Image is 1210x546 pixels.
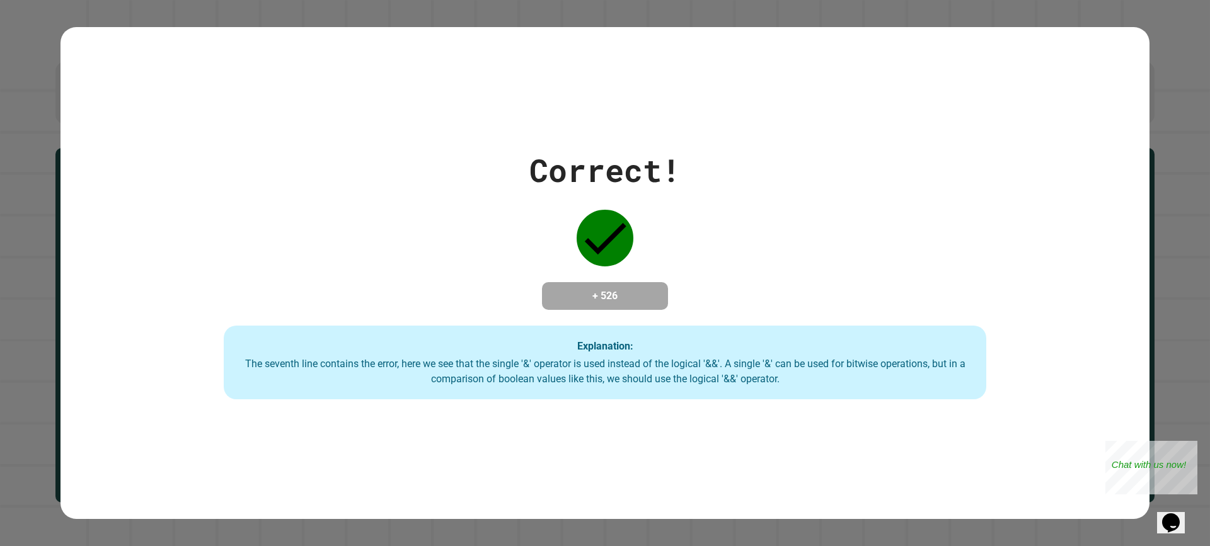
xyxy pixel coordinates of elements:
div: The seventh line contains the error, here we see that the single '&' operator is used instead of ... [236,356,974,387]
strong: Explanation: [577,339,633,351]
iframe: chat widget [1105,441,1197,494]
h4: + 526 [555,288,655,304]
div: Correct! [529,147,681,194]
iframe: chat widget [1157,496,1197,533]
